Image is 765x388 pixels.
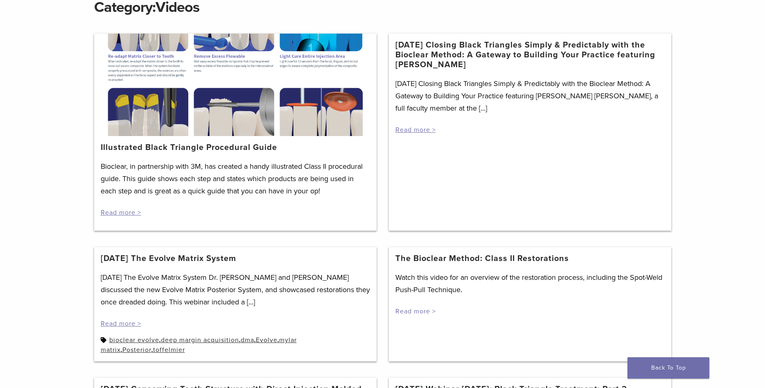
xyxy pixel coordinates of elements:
a: toffelmier [153,346,185,354]
a: dma [241,336,254,344]
a: mylar matrix [101,336,297,354]
a: Back To Top [627,357,709,379]
p: Watch this video for an overview of the restoration process, including the Spot-Weld Push-Pull Te... [395,271,665,296]
a: Posterior [122,346,151,354]
p: [DATE] The Evolve Matrix System Dr. [PERSON_NAME] and [PERSON_NAME] discussed the new Evolve Matr... [101,271,370,308]
p: Bioclear, in partnership with 3M, has created a handy illustrated Class II procedural guide. This... [101,160,370,197]
a: bioclear evolve [109,336,159,344]
a: Read more > [101,209,141,217]
a: Read more > [395,307,436,315]
p: [DATE] Closing Black Triangles Simply & Predictably with the Bioclear Method: A Gateway to Buildi... [395,77,665,114]
a: deep margin acquisition [161,336,239,344]
a: Read more > [395,126,436,134]
a: Illustrated Black Triangle Procedural Guide [101,143,277,152]
a: Read more > [101,320,141,328]
a: The Bioclear Method: Class II Restorations [395,254,569,263]
a: [DATE] The Evolve Matrix System [101,254,236,263]
a: Evolve [256,336,278,344]
a: [DATE] Closing Black Triangles Simply & Predictably with the Bioclear Method: A Gateway to Buildi... [395,40,665,70]
div: , , , , , , [101,335,370,355]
